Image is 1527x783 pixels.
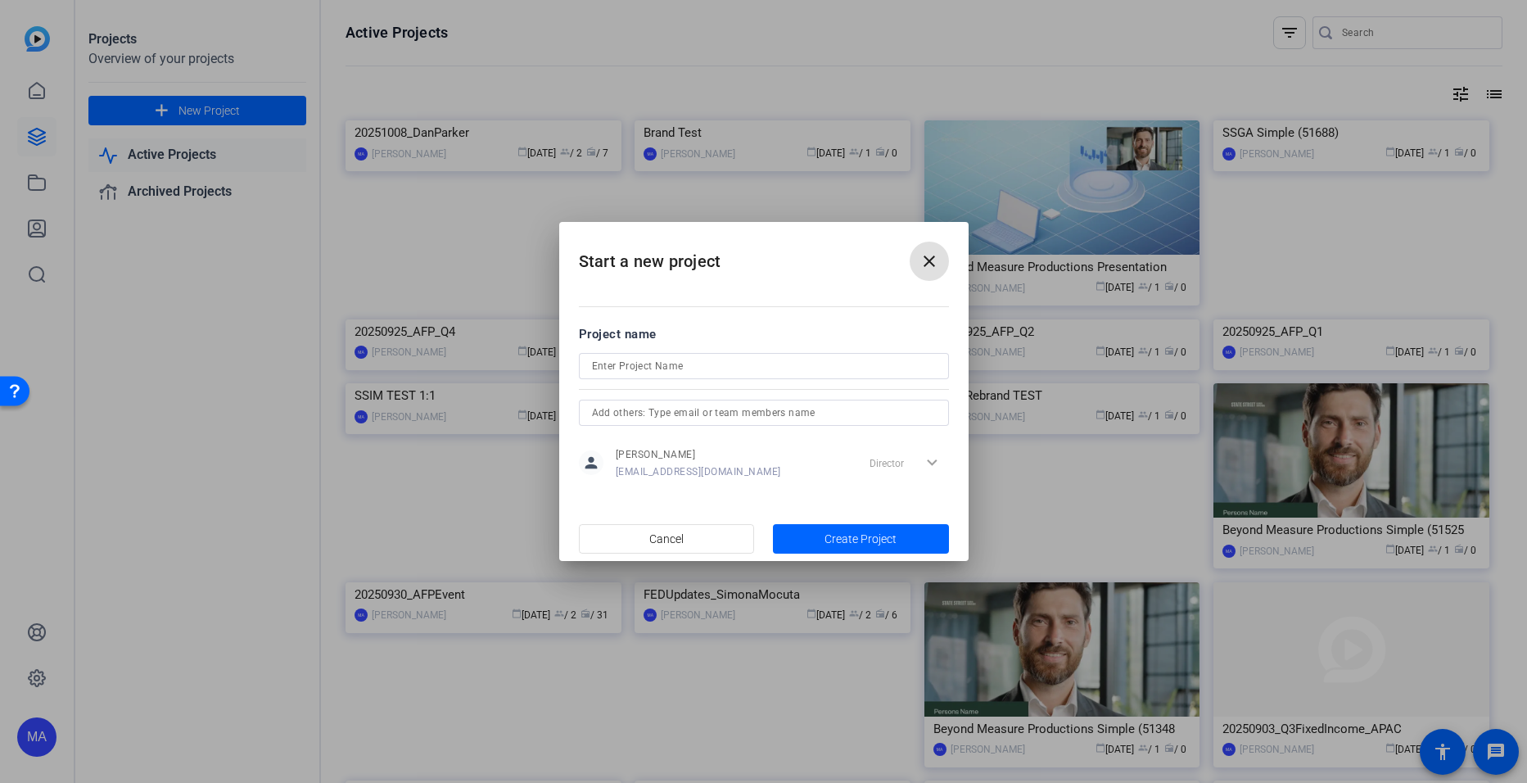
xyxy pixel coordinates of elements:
span: [EMAIL_ADDRESS][DOMAIN_NAME] [616,465,781,478]
span: [PERSON_NAME] [616,448,781,461]
mat-icon: close [919,251,939,271]
input: Add others: Type email or team members name [592,403,936,423]
button: Create Project [773,524,949,554]
div: Project name [579,325,949,343]
button: Cancel [579,524,755,554]
span: Create Project [824,531,897,548]
input: Enter Project Name [592,356,936,376]
span: Cancel [649,523,684,554]
mat-icon: person [579,450,603,475]
h2: Start a new project [559,222,969,288]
